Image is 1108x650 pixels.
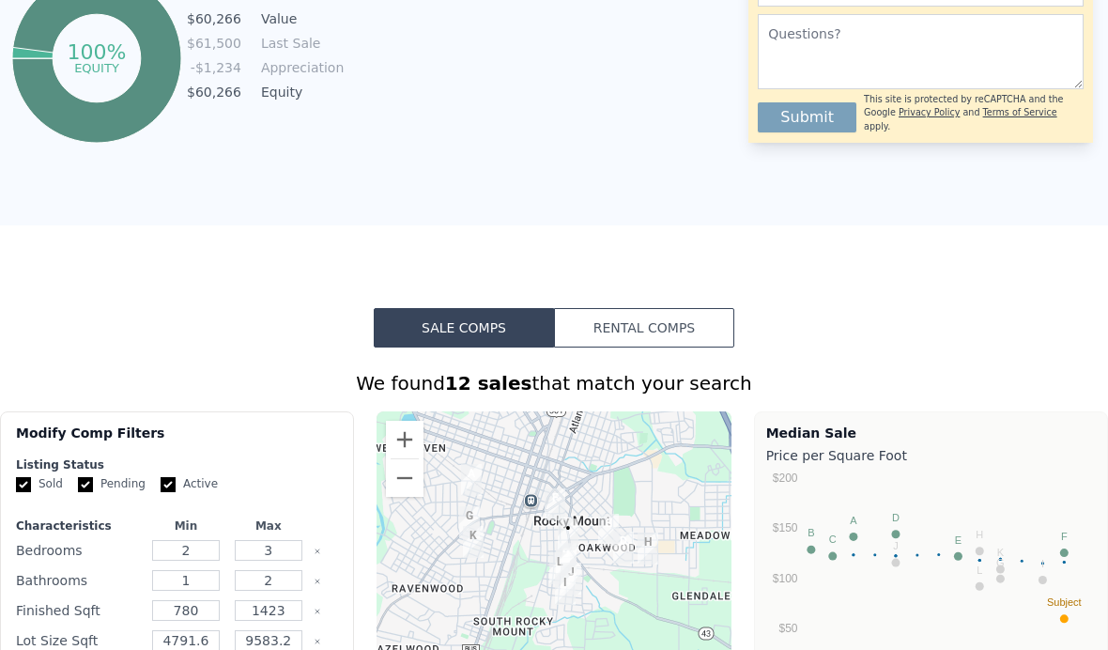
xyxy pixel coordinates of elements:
[16,457,338,472] div: Listing Status
[257,57,342,78] td: Appreciation
[553,555,589,602] div: 1410 Cypress St
[74,60,119,74] tspan: equity
[445,372,532,395] strong: 12 sales
[772,572,797,585] text: $100
[231,518,306,534] div: Max
[899,107,960,117] a: Privacy Policy
[766,442,1096,469] div: Price per Square Foot
[547,565,583,612] div: 1525 Hargrove St
[864,93,1084,133] div: This site is protected by reCAPTCHA and the Google and apply.
[78,476,146,492] label: Pending
[630,525,666,572] div: 1413 Hill St
[996,547,1004,558] text: K
[554,308,734,348] button: Rental Comps
[257,82,342,102] td: Equity
[1047,596,1082,608] text: Subject
[606,524,641,571] div: 1221 Hill St
[186,82,242,102] td: $60,266
[758,101,856,132] button: Submit
[983,107,1057,117] a: Terms of Service
[16,424,338,457] div: Modify Comp Filters
[78,477,93,492] input: Pending
[548,536,584,583] div: 1124 Hargrove St
[314,638,321,645] button: Clear
[550,511,586,558] div: 708 Cokey Rd
[537,481,573,528] div: 508 Buena Vista Ave
[452,499,487,546] div: 614 Henry St
[542,545,577,592] div: 1301 Branch St
[186,57,242,78] td: -$1,234
[386,421,423,458] button: Zoom in
[976,529,983,540] text: H
[772,472,797,485] text: $200
[16,476,63,492] label: Sold
[161,477,176,492] input: Active
[148,518,223,534] div: Min
[455,518,491,565] div: 509 Mullins St
[186,8,242,29] td: $60,266
[16,537,141,564] div: Bedrooms
[828,534,836,545] text: C
[772,521,797,534] text: $150
[314,608,321,615] button: Clear
[1061,531,1068,542] text: F
[314,578,321,585] button: Clear
[257,8,342,29] td: Value
[16,567,141,594] div: Bathrooms
[977,565,982,576] text: L
[766,424,1096,442] div: Median Sale
[548,535,584,582] div: 1118 Hargrove St
[591,506,626,553] div: 1028 Hill St
[996,557,1005,568] text: G
[1041,558,1044,569] text: I
[314,548,321,555] button: Clear
[186,33,242,54] td: $61,500
[850,515,857,526] text: A
[16,518,141,534] div: Characteristics
[778,622,797,635] text: $50
[161,476,218,492] label: Active
[68,40,127,64] tspan: 100%
[954,534,961,546] text: E
[16,477,31,492] input: Sold
[374,308,554,348] button: Sale Comps
[16,597,141,624] div: Finished Sqft
[454,457,489,503] div: 609 S Pine St
[257,33,342,54] td: Last Sale
[892,512,900,523] text: D
[893,540,899,551] text: J
[386,459,423,497] button: Zoom out
[808,527,814,538] text: B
